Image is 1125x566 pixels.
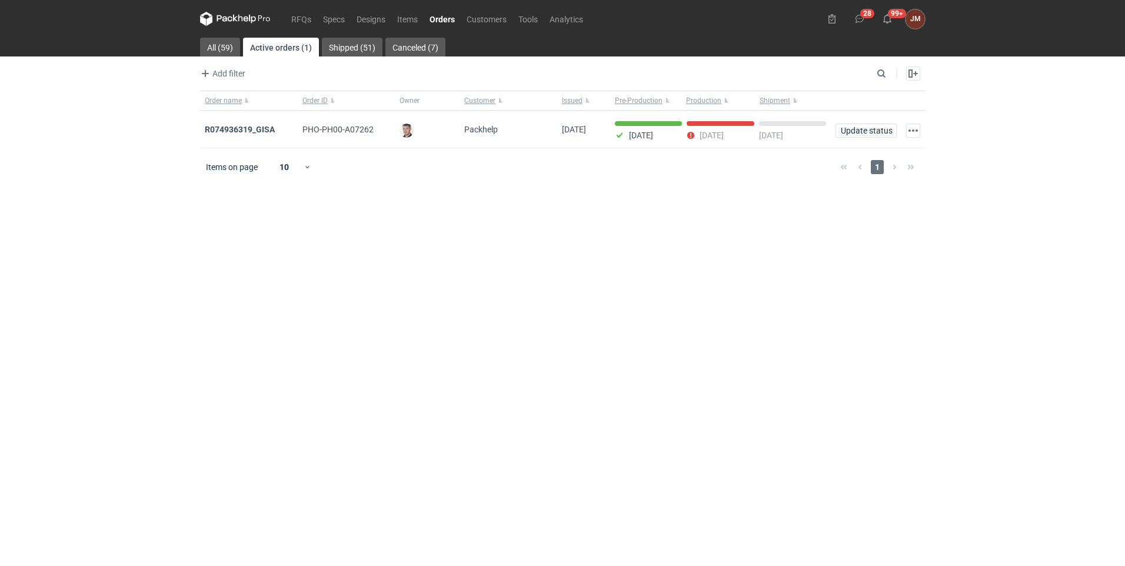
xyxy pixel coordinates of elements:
[544,12,589,26] a: Analytics
[206,161,258,173] span: Items on page
[757,91,831,110] button: Shipment
[850,9,869,28] button: 28
[391,12,424,26] a: Items
[871,160,884,174] span: 1
[243,38,319,56] a: Active orders (1)
[878,9,897,28] button: 99+
[200,38,240,56] a: All (59)
[198,66,246,81] button: Add filter
[200,91,298,110] button: Order name
[557,91,610,110] button: Issued
[906,9,925,29] div: JOANNA MOCZAŁA
[265,159,304,175] div: 10
[512,12,544,26] a: Tools
[562,125,586,134] span: 22/09/2025
[684,91,757,110] button: Production
[385,38,445,56] a: Canceled (7)
[205,125,275,134] a: R074936319_GISA
[610,91,684,110] button: Pre-Production
[322,38,382,56] a: Shipped (51)
[686,96,721,105] span: Production
[906,9,925,29] button: JM
[562,96,583,105] span: Issued
[760,96,790,105] span: Shipment
[874,66,912,81] input: Search
[200,12,271,26] svg: Packhelp Pro
[400,124,414,138] img: Maciej Sikora
[317,12,351,26] a: Specs
[351,12,391,26] a: Designs
[460,91,557,110] button: Customer
[424,12,461,26] a: Orders
[759,131,783,140] p: [DATE]
[302,125,374,134] span: PHO-PH00-A07262
[464,125,498,134] span: Packhelp
[841,126,891,135] span: Update status
[464,96,495,105] span: Customer
[198,66,245,81] span: Add filter
[298,91,395,110] button: Order ID
[615,96,663,105] span: Pre-Production
[700,131,724,140] p: [DATE]
[400,96,420,105] span: Owner
[461,12,512,26] a: Customers
[285,12,317,26] a: RFQs
[205,96,242,105] span: Order name
[906,124,920,138] button: Actions
[836,124,897,138] button: Update status
[302,96,328,105] span: Order ID
[629,131,653,140] p: [DATE]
